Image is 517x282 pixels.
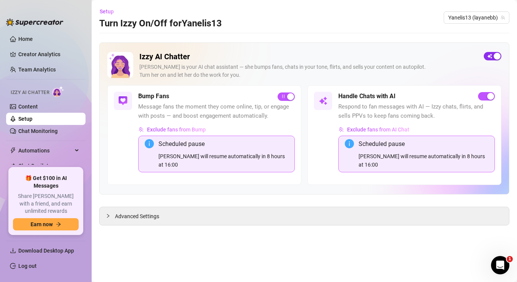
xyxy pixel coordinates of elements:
[100,8,114,15] span: Setup
[158,139,288,149] div: Scheduled pause
[52,86,64,97] img: AI Chatter
[56,222,61,227] span: arrow-right
[99,5,120,18] button: Setup
[18,128,58,134] a: Chat Monitoring
[158,152,288,169] div: [PERSON_NAME] will resume automatically in 8 hours at 16:00
[338,123,410,136] button: Exclude fans from AI Chat
[339,127,344,132] img: svg%3e
[11,89,49,96] span: Izzy AI Chatter
[115,212,159,220] span: Advanced Settings
[507,256,513,262] span: 1
[18,263,37,269] a: Log out
[13,193,79,215] span: Share [PERSON_NAME] with a friend, and earn unlimited rewards
[18,104,38,110] a: Content
[31,221,53,227] span: Earn now
[107,52,133,78] img: Izzy AI Chatter
[347,126,409,133] span: Exclude fans from AI Chat
[318,96,328,105] img: svg%3e
[13,218,79,230] button: Earn nowarrow-right
[338,92,396,101] h5: Handle Chats with AI
[118,96,128,105] img: svg%3e
[139,63,478,79] div: [PERSON_NAME] is your AI chat assistant — she bumps fans, chats in your tone, flirts, and sells y...
[138,102,295,120] span: Message fans the moment they come online, tip, or engage with posts — and boost engagement automa...
[99,18,222,30] h3: Turn Izzy On/Off for Yanelis13
[359,139,488,149] div: Scheduled pause
[18,160,73,172] span: Chat Copilot
[18,116,32,122] a: Setup
[13,175,79,190] span: 🎁 Get $100 in AI Messages
[6,18,63,26] img: logo-BBDzfeDw.svg
[138,123,206,136] button: Exclude fans from Bump
[106,212,115,220] div: collapsed
[345,139,354,148] span: info-circle
[106,214,110,218] span: collapsed
[147,126,206,133] span: Exclude fans from Bump
[18,36,33,42] a: Home
[139,127,144,132] img: svg%3e
[138,92,169,101] h5: Bump Fans
[18,248,74,254] span: Download Desktop App
[139,52,478,62] h2: Izzy AI Chatter
[501,15,505,20] span: team
[10,163,15,169] img: Chat Copilot
[18,144,73,157] span: Automations
[10,147,16,154] span: thunderbolt
[491,256,509,274] iframe: Intercom live chat
[145,139,154,148] span: info-circle
[10,248,16,254] span: download
[18,48,79,60] a: Creator Analytics
[448,12,505,23] span: Yanelis13 (layanebb)
[338,102,495,120] span: Respond to fan messages with AI — Izzy chats, flirts, and sells PPVs to keep fans coming back.
[359,152,488,169] div: [PERSON_NAME] will resume automatically in 8 hours at 16:00
[18,66,56,73] a: Team Analytics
